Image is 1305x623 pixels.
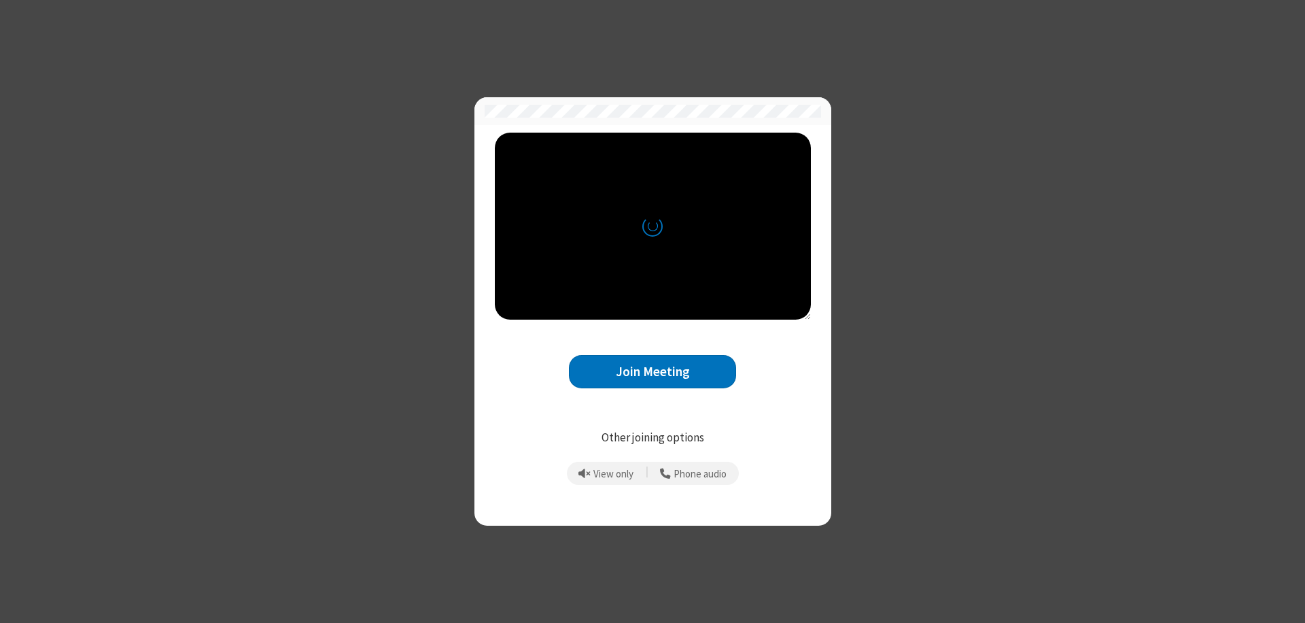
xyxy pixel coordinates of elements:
p: Other joining options [495,429,811,447]
button: Join Meeting [569,355,736,388]
span: Phone audio [674,469,727,480]
span: | [646,464,648,483]
button: Use your phone for mic and speaker while you view the meeting on this device. [655,462,732,485]
span: View only [593,469,633,480]
button: Prevent echo when there is already an active mic and speaker in the room. [574,462,639,485]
